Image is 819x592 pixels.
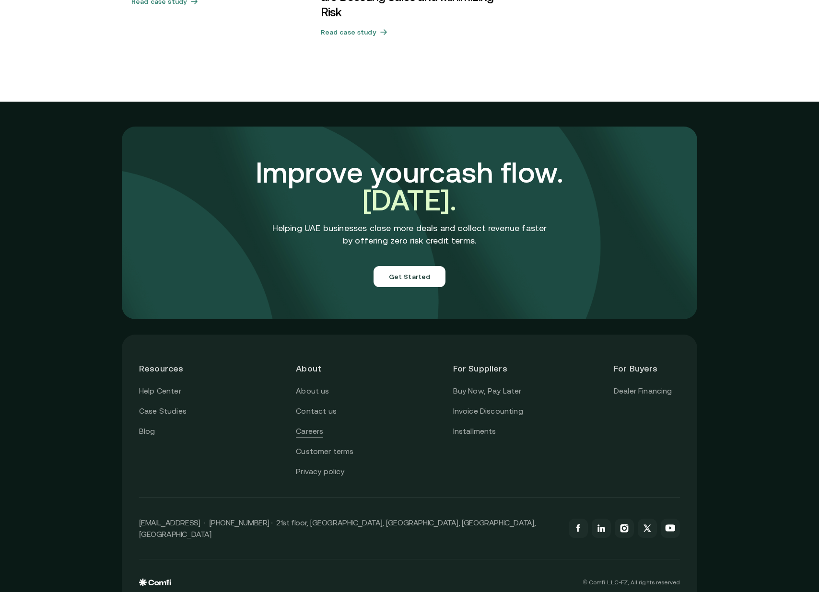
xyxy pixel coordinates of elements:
[614,352,680,385] header: For Buyers
[453,352,523,385] header: For Suppliers
[583,579,680,586] p: © Comfi L.L.C-FZ, All rights reserved
[139,352,205,385] header: Resources
[139,425,155,438] a: Blog
[272,222,547,247] p: Helping UAE businesses close more deals and collect revenue faster by offering zero risk credit t...
[139,579,171,586] img: comfi logo
[296,385,329,397] a: About us
[296,405,337,418] a: Contact us
[321,24,499,40] button: Read case study
[122,127,697,319] img: comfi
[453,425,496,438] a: Installments
[296,425,323,438] a: Careers
[296,445,353,458] a: Customer terms
[321,27,376,37] h5: Read case study
[296,352,362,385] header: About
[453,385,522,397] a: Buy Now, Pay Later
[206,159,613,214] h3: Improve your cash flow.
[374,266,446,287] button: Get Started
[139,517,559,540] p: [EMAIL_ADDRESS] · [PHONE_NUMBER] · 21st floor, [GEOGRAPHIC_DATA], [GEOGRAPHIC_DATA], [GEOGRAPHIC_...
[296,465,344,478] a: Privacy policy
[614,385,672,397] a: Dealer Financing
[453,405,523,418] a: Invoice Discounting
[363,184,457,217] span: [DATE].
[139,385,181,397] a: Help Center
[139,405,187,418] a: Case Studies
